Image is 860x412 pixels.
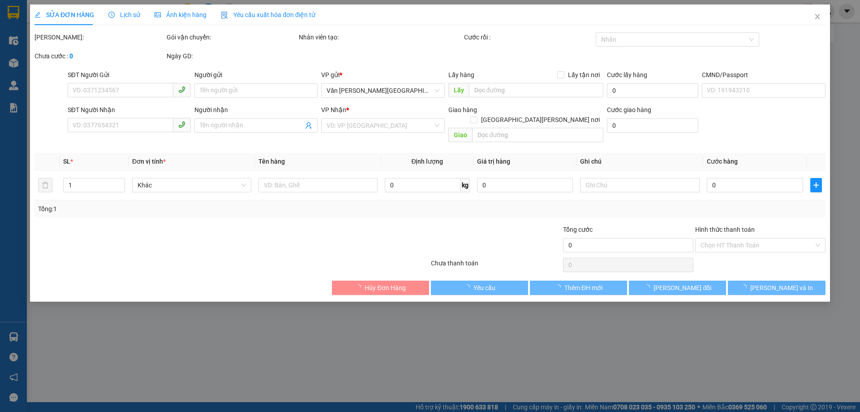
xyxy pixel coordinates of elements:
div: Tổng: 1 [38,204,332,214]
span: Cước hàng [707,158,738,165]
div: Chưa cước : [34,51,165,61]
div: Ngày GD: [167,51,297,61]
button: Yêu cầu [431,281,528,295]
th: Ghi chú [577,153,703,170]
span: loading [555,284,564,291]
div: Chưa thanh toán [430,258,562,274]
div: SĐT Người Gửi [68,70,191,80]
span: Hủy Đơn Hàng [365,283,406,293]
button: Hủy Đơn Hàng [332,281,429,295]
span: Giao [448,128,472,142]
span: Khác [138,178,246,192]
span: phone [178,121,185,128]
button: plus [810,178,822,192]
span: Giao hàng [448,106,477,113]
span: Định lượng [412,158,443,165]
input: Ghi Chú [580,178,700,192]
span: Giá trị hàng [477,158,510,165]
b: 0 [69,52,73,60]
span: Lấy hàng [448,71,474,78]
div: [PERSON_NAME]: [34,32,165,42]
div: Gói vận chuyển: [167,32,297,42]
div: SĐT Người Nhận [68,105,191,115]
span: edit [34,12,41,18]
span: Lịch sử [108,11,140,18]
span: close [814,13,821,20]
span: SL [63,158,70,165]
span: clock-circle [108,12,115,18]
div: CMND/Passport [702,70,825,80]
input: VD: Bàn, Ghế [258,178,378,192]
div: Người gửi [194,70,318,80]
img: logo.jpg [11,11,56,56]
button: [PERSON_NAME] và In [728,281,826,295]
span: loading [464,284,473,291]
span: [PERSON_NAME] và In [750,283,813,293]
div: Cước rồi : [464,32,594,42]
span: Đơn vị tính [132,158,166,165]
span: loading [355,284,365,291]
span: SỬA ĐƠN HÀNG [34,11,94,18]
span: Thêm ĐH mới [564,283,602,293]
span: Lấy tận nơi [564,70,603,80]
input: Cước giao hàng [607,118,698,133]
div: Nhân viên tạo: [299,32,462,42]
span: plus [811,182,821,189]
span: phone [178,86,185,93]
span: Yêu cầu [473,283,495,293]
span: [PERSON_NAME] đổi [654,283,712,293]
span: user-add [305,122,313,129]
li: 01A03 [PERSON_NAME][GEOGRAPHIC_DATA][PERSON_NAME][GEOGRAPHIC_DATA] ( [PERSON_NAME] cây [PERSON_NA... [50,22,203,67]
input: Dọc đường [469,83,603,97]
span: kg [461,178,470,192]
input: Dọc đường [472,128,603,142]
button: delete [38,178,52,192]
span: Ảnh kiện hàng [155,11,206,18]
label: Cước lấy hàng [607,71,647,78]
span: Văn phòng Thanh Hóa [327,84,439,97]
span: loading [644,284,654,291]
div: Người nhận [194,105,318,115]
button: Thêm ĐH mới [530,281,627,295]
label: Cước giao hàng [607,106,651,113]
span: picture [155,12,161,18]
button: Close [805,4,830,30]
span: Lấy [448,83,469,97]
span: Yêu cầu xuất hóa đơn điện tử [221,11,315,18]
label: Hình thức thanh toán [695,226,755,233]
span: Tổng cước [563,226,593,233]
span: VP Nhận [322,106,347,113]
img: icon [221,12,228,19]
span: Tên hàng [258,158,285,165]
button: [PERSON_NAME] đổi [629,281,726,295]
input: Cước lấy hàng [607,83,698,98]
b: 36 Limousine [94,10,159,22]
div: VP gửi [322,70,445,80]
span: [GEOGRAPHIC_DATA][PERSON_NAME] nơi [477,115,603,125]
span: loading [740,284,750,291]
